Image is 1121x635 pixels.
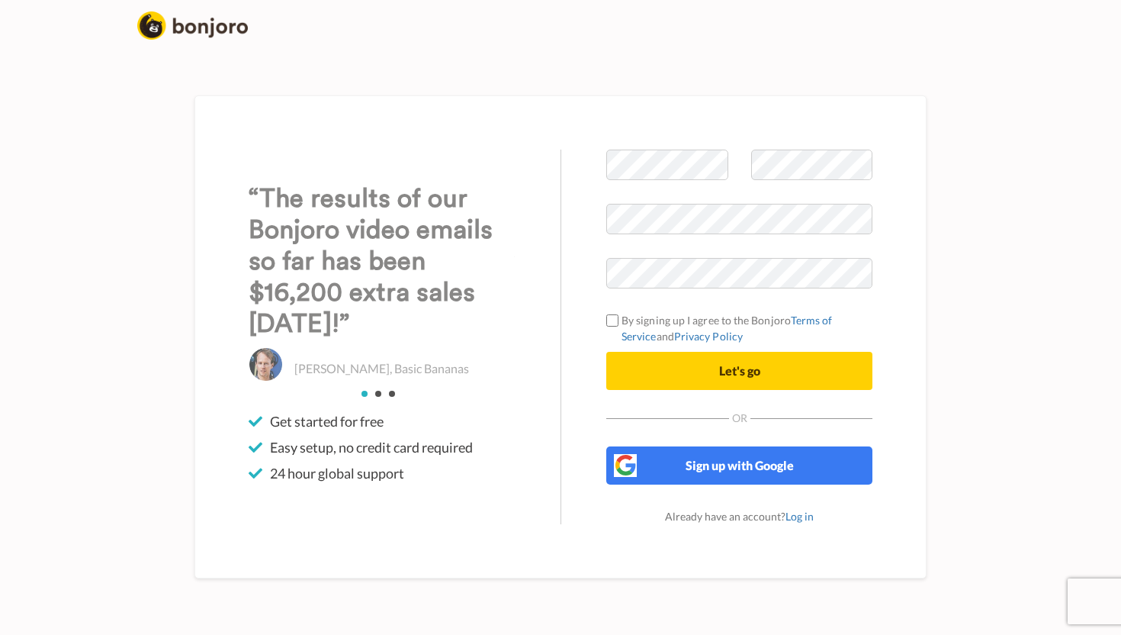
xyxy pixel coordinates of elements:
span: Get started for free [270,412,384,430]
span: Or [729,413,750,424]
span: Easy setup, no credit card required [270,438,473,456]
a: Privacy Policy [674,330,743,343]
h3: “The results of our Bonjoro video emails so far has been $16,200 extra sales [DATE]!” [249,183,515,340]
p: [PERSON_NAME], Basic Bananas [294,360,469,378]
button: Let's go [606,352,872,390]
button: Sign up with Google [606,446,872,485]
img: logo_full.png [137,11,248,40]
span: Already have an account? [665,510,814,523]
span: Let's go [719,363,760,378]
img: Christo Hall, Basic Bananas [249,347,283,382]
a: Log in [785,510,814,523]
a: Terms of Service [622,314,833,343]
span: Sign up with Google [686,458,794,472]
label: By signing up I agree to the Bonjoro and [606,312,872,344]
span: 24 hour global support [270,464,404,482]
input: By signing up I agree to the BonjoroTerms of ServiceandPrivacy Policy [606,314,618,327]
